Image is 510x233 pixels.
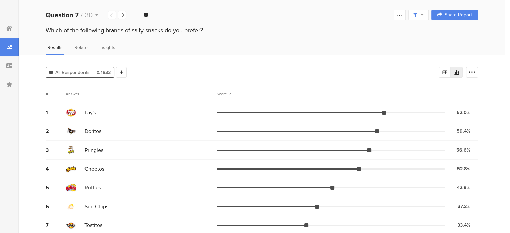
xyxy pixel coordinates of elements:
span: Ruffles [84,184,101,191]
div: Score [217,91,231,97]
div: 37.2% [458,203,470,210]
img: d3718dnoaommpf.cloudfront.net%2Fitem%2F4b97de38fa74b891da9c.png [66,182,76,193]
span: Insights [99,44,115,51]
div: 56.6% [456,147,470,154]
img: d3718dnoaommpf.cloudfront.net%2Fitem%2F06da664bdc0ea56fc782.png [66,201,76,212]
b: Question 7 [46,10,79,20]
span: All Respondents [55,69,90,76]
span: Pringles [84,146,103,154]
div: Answer [66,91,79,97]
span: Lay's [84,109,96,116]
img: d3718dnoaommpf.cloudfront.net%2Fitem%2Fce136e4c9bae80a80f4f.png [66,164,76,174]
div: 42.9% [457,184,470,191]
div: 5 [46,184,66,191]
div: 62.0% [457,109,470,116]
div: 1 [46,109,66,116]
span: Relate [74,44,88,51]
span: / [81,10,83,20]
div: 59.4% [457,128,470,135]
span: Results [47,44,63,51]
div: 4 [46,165,66,173]
img: d3718dnoaommpf.cloudfront.net%2Fitem%2F23554f0b511cbcd438c7.png [66,220,76,231]
div: 2 [46,127,66,135]
img: d3718dnoaommpf.cloudfront.net%2Fitem%2Fc2f6a35aed3dfb1956d0.png [66,107,76,118]
span: 30 [85,10,93,20]
div: 52.8% [457,165,470,172]
span: Cheetos [84,165,104,173]
img: d3718dnoaommpf.cloudfront.net%2Fitem%2F0e74efcd418749bd082d.png [66,126,76,137]
span: Sun Chips [84,202,108,210]
div: # [46,91,66,97]
span: Doritos [84,127,101,135]
span: Tostitos [84,221,102,229]
img: d3718dnoaommpf.cloudfront.net%2Fitem%2F63f4f1cc1ce82d43c46c.png [66,145,76,156]
span: 1833 [97,69,111,76]
span: Share Report [445,13,472,17]
div: 33.4% [457,222,470,229]
div: 7 [46,221,66,229]
div: 6 [46,202,66,210]
div: Which of the following brands of salty snacks do you prefer? [46,26,478,35]
div: 3 [46,146,66,154]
